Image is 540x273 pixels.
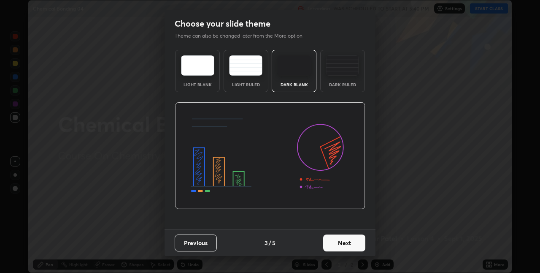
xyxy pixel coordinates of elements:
[181,55,214,76] img: lightTheme.e5ed3b09.svg
[229,55,262,76] img: lightRuledTheme.5fabf969.svg
[229,82,263,87] div: Light Ruled
[265,238,268,247] h4: 3
[323,235,365,251] button: Next
[277,82,311,87] div: Dark Blank
[326,55,359,76] img: darkRuledTheme.de295e13.svg
[175,102,365,210] img: darkThemeBanner.d06ce4a2.svg
[326,82,359,87] div: Dark Ruled
[181,82,214,87] div: Light Blank
[269,238,271,247] h4: /
[175,18,270,29] h2: Choose your slide theme
[175,235,217,251] button: Previous
[278,55,311,76] img: darkTheme.f0cc69e5.svg
[175,32,311,40] p: Theme can also be changed later from the More option
[272,238,275,247] h4: 5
